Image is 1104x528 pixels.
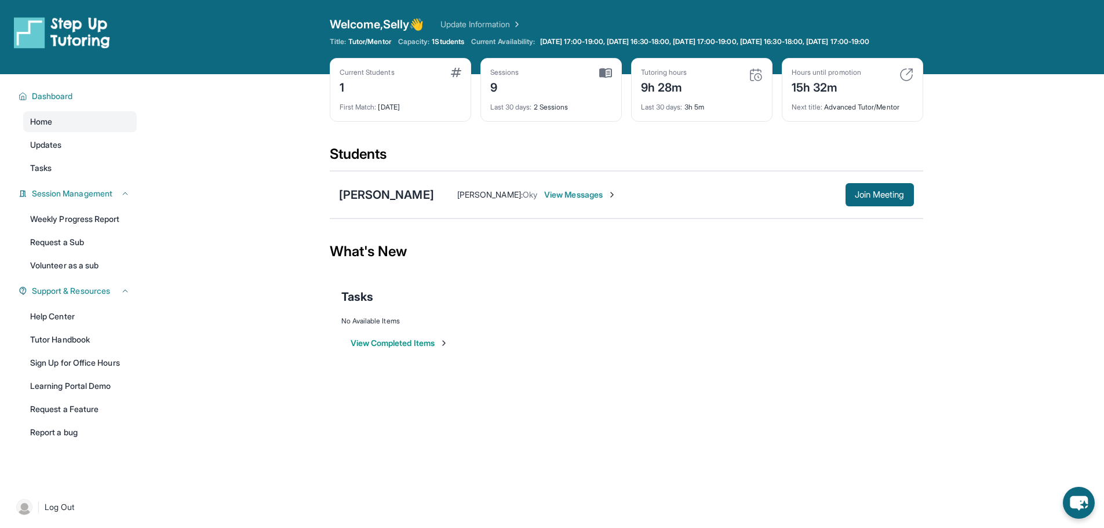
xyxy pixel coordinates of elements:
[641,103,683,111] span: Last 30 days :
[23,111,137,132] a: Home
[32,188,112,199] span: Session Management
[14,16,110,49] img: logo
[599,68,612,78] img: card
[330,16,424,32] span: Welcome, Selly 👋
[23,209,137,230] a: Weekly Progress Report
[544,189,617,201] span: View Messages
[855,191,905,198] span: Join Meeting
[23,255,137,276] a: Volunteer as a sub
[340,77,395,96] div: 1
[451,68,461,77] img: card
[846,183,914,206] button: Join Meeting
[341,289,373,305] span: Tasks
[641,77,687,96] div: 9h 28m
[32,285,110,297] span: Support & Resources
[432,37,464,46] span: 1 Students
[341,316,912,326] div: No Available Items
[792,77,861,96] div: 15h 32m
[27,90,130,102] button: Dashboard
[490,103,532,111] span: Last 30 days :
[45,501,75,513] span: Log Out
[23,399,137,420] a: Request a Feature
[23,232,137,253] a: Request a Sub
[641,68,687,77] div: Tutoring hours
[30,139,62,151] span: Updates
[607,190,617,199] img: Chevron-Right
[641,96,763,112] div: 3h 5m
[351,337,449,349] button: View Completed Items
[16,499,32,515] img: user-img
[23,352,137,373] a: Sign Up for Office Hours
[23,158,137,179] a: Tasks
[792,103,823,111] span: Next title :
[899,68,913,82] img: card
[457,190,523,199] span: [PERSON_NAME] :
[340,103,377,111] span: First Match :
[23,376,137,396] a: Learning Portal Demo
[330,145,923,170] div: Students
[339,187,434,203] div: [PERSON_NAME]
[510,19,522,30] img: Chevron Right
[37,500,40,514] span: |
[540,37,870,46] span: [DATE] 17:00-19:00, [DATE] 16:30-18:00, [DATE] 17:00-19:00, [DATE] 16:30-18:00, [DATE] 17:00-19:00
[792,96,913,112] div: Advanced Tutor/Mentor
[471,37,535,46] span: Current Availability:
[749,68,763,82] img: card
[523,190,537,199] span: Oky
[27,285,130,297] button: Support & Resources
[340,68,395,77] div: Current Students
[23,134,137,155] a: Updates
[348,37,391,46] span: Tutor/Mentor
[340,96,461,112] div: [DATE]
[490,68,519,77] div: Sessions
[792,68,861,77] div: Hours until promotion
[330,37,346,46] span: Title:
[30,162,52,174] span: Tasks
[330,226,923,277] div: What's New
[12,494,137,520] a: |Log Out
[490,77,519,96] div: 9
[538,37,872,46] a: [DATE] 17:00-19:00, [DATE] 16:30-18:00, [DATE] 17:00-19:00, [DATE] 16:30-18:00, [DATE] 17:00-19:00
[23,306,137,327] a: Help Center
[440,19,522,30] a: Update Information
[23,329,137,350] a: Tutor Handbook
[23,422,137,443] a: Report a bug
[490,96,612,112] div: 2 Sessions
[1063,487,1095,519] button: chat-button
[30,116,52,128] span: Home
[27,188,130,199] button: Session Management
[398,37,430,46] span: Capacity:
[32,90,73,102] span: Dashboard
